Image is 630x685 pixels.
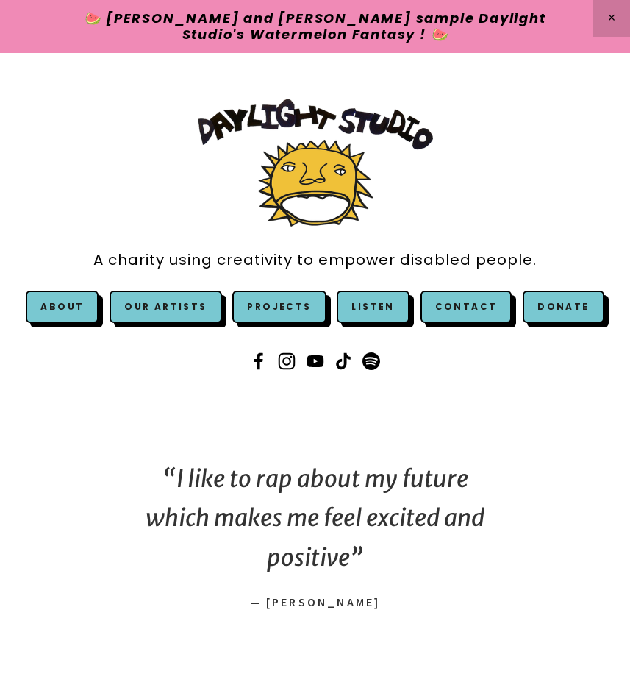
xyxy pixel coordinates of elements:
a: Projects [232,291,326,323]
a: Donate [523,291,604,323]
blockquote: I like to rap about my future which makes me feel excited and positive [133,460,498,578]
a: Our Artists [110,291,221,323]
span: “ [162,464,176,494]
span: ” [350,543,363,572]
a: Contact [420,291,512,323]
img: Daylight Studio [198,99,433,226]
a: A charity using creativity to empower disabled people. [93,244,537,277]
a: Listen [351,300,394,313]
figcaption: — [PERSON_NAME] [133,578,498,620]
a: About [40,300,84,313]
